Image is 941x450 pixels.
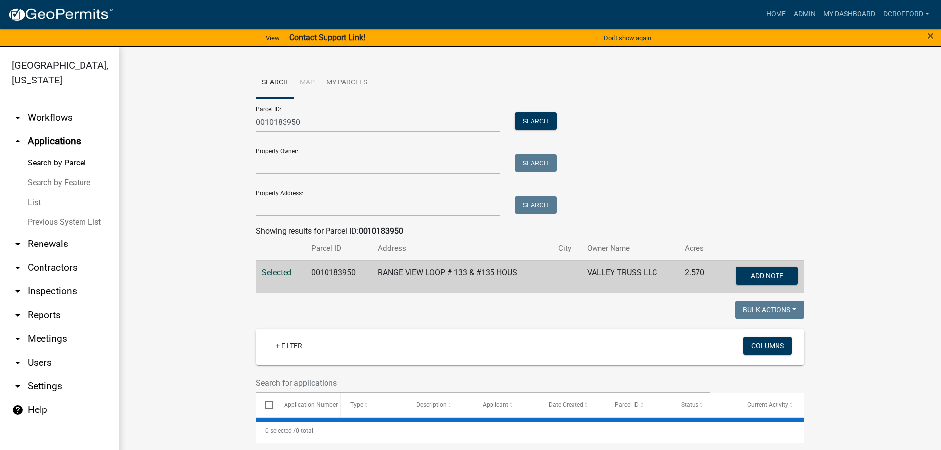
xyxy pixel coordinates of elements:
[600,30,655,46] button: Don't show again
[256,67,294,99] a: Search
[372,260,552,293] td: RANGE VIEW LOOP # 133 & #135 HOUS
[265,427,296,434] span: 0 selected /
[738,393,804,417] datatable-header-cell: Current Activity
[606,393,672,417] datatable-header-cell: Parcel ID
[12,404,24,416] i: help
[256,225,804,237] div: Showing results for Parcel ID:
[539,393,606,417] datatable-header-cell: Date Created
[679,260,716,293] td: 2.570
[581,260,679,293] td: VALLEY TRUSS LLC
[12,286,24,297] i: arrow_drop_down
[268,337,310,355] a: + Filter
[483,401,508,408] span: Applicant
[12,262,24,274] i: arrow_drop_down
[284,401,338,408] span: Application Number
[927,30,934,41] button: Close
[879,5,933,24] a: dcrofford
[515,196,557,214] button: Search
[679,237,716,260] th: Acres
[12,309,24,321] i: arrow_drop_down
[372,237,552,260] th: Address
[12,357,24,368] i: arrow_drop_down
[12,238,24,250] i: arrow_drop_down
[751,271,783,279] span: Add Note
[762,5,790,24] a: Home
[12,135,24,147] i: arrow_drop_up
[12,380,24,392] i: arrow_drop_down
[581,237,679,260] th: Owner Name
[350,401,363,408] span: Type
[515,112,557,130] button: Search
[819,5,879,24] a: My Dashboard
[790,5,819,24] a: Admin
[341,393,407,417] datatable-header-cell: Type
[615,401,639,408] span: Parcel ID
[275,393,341,417] datatable-header-cell: Application Number
[549,401,583,408] span: Date Created
[256,418,804,443] div: 0 total
[289,33,365,42] strong: Contact Support Link!
[743,337,792,355] button: Columns
[262,30,284,46] a: View
[407,393,473,417] datatable-header-cell: Description
[747,401,788,408] span: Current Activity
[672,393,738,417] datatable-header-cell: Status
[515,154,557,172] button: Search
[736,267,798,285] button: Add Note
[12,333,24,345] i: arrow_drop_down
[256,373,710,393] input: Search for applications
[735,301,804,319] button: Bulk Actions
[321,67,373,99] a: My Parcels
[681,401,698,408] span: Status
[305,237,372,260] th: Parcel ID
[305,260,372,293] td: 0010183950
[927,29,934,42] span: ×
[12,112,24,123] i: arrow_drop_down
[359,226,403,236] strong: 0010183950
[552,237,582,260] th: City
[473,393,539,417] datatable-header-cell: Applicant
[416,401,447,408] span: Description
[256,393,275,417] datatable-header-cell: Select
[262,268,291,277] a: Selected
